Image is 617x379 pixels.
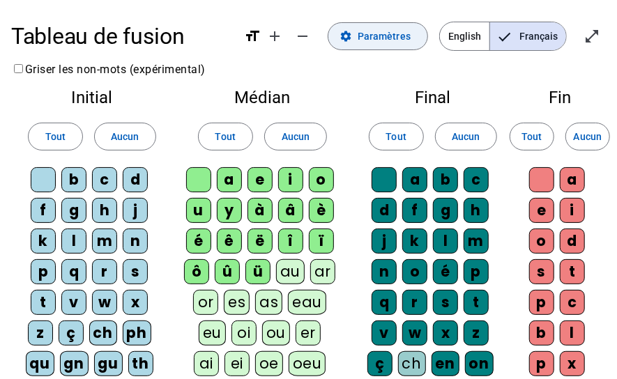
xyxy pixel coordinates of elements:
div: t [31,290,56,315]
mat-button-toggle-group: Language selection [439,22,567,51]
button: Tout [198,123,253,150]
div: n [123,229,148,254]
div: a [402,167,427,192]
div: w [402,320,427,346]
div: k [402,229,427,254]
div: q [372,290,397,315]
h2: Fin [525,89,595,106]
h1: Tableau de fusion [11,14,233,59]
div: m [92,229,117,254]
div: n [372,259,397,284]
div: h [464,198,489,223]
div: t [560,259,585,284]
div: ch [89,320,117,346]
div: x [123,290,148,315]
div: c [464,167,489,192]
div: a [560,167,585,192]
button: Paramètres [328,22,428,50]
div: ï [309,229,334,254]
div: é [433,259,458,284]
div: c [92,167,117,192]
span: Paramètres [358,28,411,45]
span: Tout [386,128,406,145]
div: as [255,290,282,315]
div: r [402,290,427,315]
div: z [464,320,489,346]
div: eau [288,290,326,315]
span: Tout [45,128,66,145]
div: p [464,259,489,284]
h2: Initial [22,89,162,106]
div: k [31,229,56,254]
button: Tout [369,123,424,150]
span: Aucun [452,128,480,145]
div: ch [398,351,426,376]
button: Aucun [565,123,610,150]
span: English [440,22,489,50]
div: d [123,167,148,192]
span: Aucun [574,128,602,145]
div: o [529,229,554,254]
div: th [128,351,153,376]
div: e [529,198,554,223]
div: è [309,198,334,223]
label: Griser les non-mots (expérimental) [11,63,206,76]
span: Aucun [111,128,139,145]
div: p [529,290,554,315]
div: t [464,290,489,315]
div: x [433,320,458,346]
span: Tout [215,128,236,145]
div: r [92,259,117,284]
div: c [560,290,585,315]
div: i [278,167,303,192]
div: â [278,198,303,223]
span: Français [490,22,566,50]
div: ai [194,351,219,376]
div: o [402,259,427,284]
div: s [123,259,148,284]
button: Tout [28,123,83,150]
div: ç [367,351,393,376]
button: Diminuer la taille de la police [289,22,317,50]
div: v [61,290,86,315]
div: d [372,198,397,223]
div: s [433,290,458,315]
div: e [247,167,273,192]
button: Aucun [264,123,327,150]
div: p [529,351,554,376]
div: o [309,167,334,192]
div: ar [310,259,335,284]
span: Aucun [282,128,310,145]
div: g [433,198,458,223]
div: f [31,198,56,223]
div: eu [199,320,226,346]
div: m [464,229,489,254]
div: gu [94,351,123,376]
button: Tout [510,123,554,150]
div: ô [184,259,209,284]
input: Griser les non-mots (expérimental) [14,64,23,73]
mat-icon: add [266,28,283,45]
div: or [193,290,218,315]
div: î [278,229,303,254]
div: g [61,198,86,223]
div: qu [26,351,54,376]
div: ç [59,320,84,346]
div: l [560,320,585,346]
mat-icon: settings [340,30,352,42]
button: Entrer en plein écran [578,22,606,50]
div: ph [123,320,151,346]
div: à [247,198,273,223]
button: Augmenter la taille de la police [261,22,289,50]
div: j [123,198,148,223]
mat-icon: format_size [244,28,261,45]
div: d [560,229,585,254]
div: oi [231,320,257,346]
h2: Final [363,89,503,106]
div: w [92,290,117,315]
div: b [433,167,458,192]
mat-icon: remove [294,28,311,45]
div: x [560,351,585,376]
div: ou [262,320,290,346]
div: l [433,229,458,254]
